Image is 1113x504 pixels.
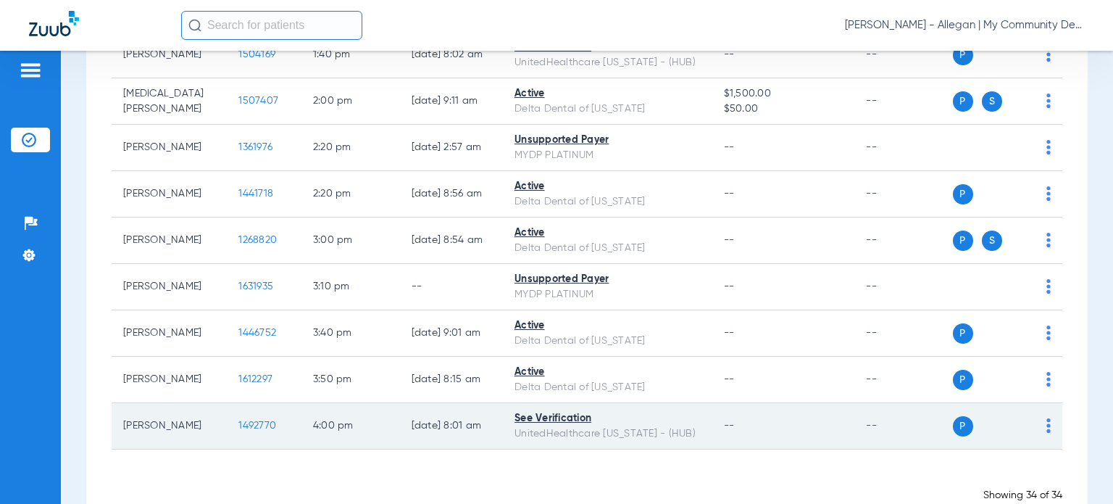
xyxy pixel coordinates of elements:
img: group-dot-blue.svg [1046,233,1051,247]
td: 3:00 PM [301,218,400,264]
div: Active [514,318,701,334]
td: [PERSON_NAME] [112,125,227,171]
td: [DATE] 8:15 AM [400,357,503,403]
img: group-dot-blue.svg [1046,418,1051,433]
span: $50.00 [724,102,843,117]
td: 3:50 PM [301,357,400,403]
span: Showing 34 of 34 [983,490,1062,500]
span: S [982,231,1002,251]
span: P [953,231,973,251]
img: group-dot-blue.svg [1046,186,1051,201]
span: -- [724,374,735,384]
td: -- [400,264,503,310]
img: Search Icon [188,19,201,32]
div: Delta Dental of [US_STATE] [514,241,701,256]
span: 1361976 [238,142,272,152]
div: Active [514,86,701,102]
span: -- [724,281,735,292]
div: Active [514,179,701,194]
div: MYDP PLATINUM [514,287,701,302]
td: [PERSON_NAME] [112,310,227,357]
td: [DATE] 9:11 AM [400,78,503,125]
div: Unsupported Payer [514,133,701,148]
span: 1612297 [238,374,272,384]
span: S [982,91,1002,112]
span: -- [724,421,735,431]
img: group-dot-blue.svg [1046,372,1051,387]
span: 1268820 [238,235,277,245]
td: 4:00 PM [301,403,400,450]
span: 1631935 [238,281,273,292]
td: [PERSON_NAME] [112,403,227,450]
td: -- [854,403,952,450]
div: Delta Dental of [US_STATE] [514,102,701,117]
span: P [953,370,973,390]
td: -- [854,218,952,264]
span: P [953,416,973,437]
td: -- [854,171,952,218]
div: See Verification [514,411,701,426]
td: [PERSON_NAME] [112,32,227,78]
div: Delta Dental of [US_STATE] [514,334,701,349]
div: Active [514,365,701,380]
td: 2:00 PM [301,78,400,125]
span: 1446752 [238,328,276,338]
span: P [953,184,973,205]
img: group-dot-blue.svg [1046,94,1051,108]
span: 1504169 [238,49,275,59]
td: [DATE] 8:02 AM [400,32,503,78]
span: 1441718 [238,189,273,199]
td: [MEDICAL_DATA][PERSON_NAME] [112,78,227,125]
td: 1:40 PM [301,32,400,78]
td: [DATE] 9:01 AM [400,310,503,357]
div: Active [514,226,701,241]
span: 1492770 [238,421,276,431]
td: [DATE] 2:57 AM [400,125,503,171]
img: group-dot-blue.svg [1046,47,1051,62]
img: Zuub Logo [29,11,79,36]
span: [PERSON_NAME] - Allegan | My Community Dental Centers [845,18,1084,33]
td: [PERSON_NAME] [112,171,227,218]
img: group-dot-blue.svg [1046,279,1051,294]
span: -- [724,328,735,338]
div: Delta Dental of [US_STATE] [514,194,701,210]
img: hamburger-icon [19,62,42,79]
td: -- [854,32,952,78]
span: -- [724,189,735,199]
td: 3:40 PM [301,310,400,357]
td: [PERSON_NAME] [112,218,227,264]
td: [DATE] 8:01 AM [400,403,503,450]
div: MYDP PLATINUM [514,148,701,163]
img: group-dot-blue.svg [1046,140,1051,154]
span: -- [724,49,735,59]
td: 3:10 PM [301,264,400,310]
span: -- [724,142,735,152]
td: [PERSON_NAME] [112,357,227,403]
div: UnitedHealthcare [US_STATE] - (HUB) [514,426,701,442]
td: -- [854,310,952,357]
img: group-dot-blue.svg [1046,326,1051,340]
td: [DATE] 8:56 AM [400,171,503,218]
td: 2:20 PM [301,125,400,171]
td: 2:20 PM [301,171,400,218]
td: [PERSON_NAME] [112,264,227,310]
div: UnitedHealthcare [US_STATE] - (HUB) [514,55,701,70]
span: P [953,323,973,344]
div: Unsupported Payer [514,272,701,287]
td: [DATE] 8:54 AM [400,218,503,264]
iframe: Chat Widget [1041,434,1113,504]
td: -- [854,357,952,403]
td: -- [854,125,952,171]
span: 1507407 [238,96,278,106]
td: -- [854,78,952,125]
span: -- [724,235,735,245]
span: P [953,45,973,65]
td: -- [854,264,952,310]
span: $1,500.00 [724,86,843,102]
div: Delta Dental of [US_STATE] [514,380,701,395]
input: Search for patients [181,11,362,40]
span: P [953,91,973,112]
